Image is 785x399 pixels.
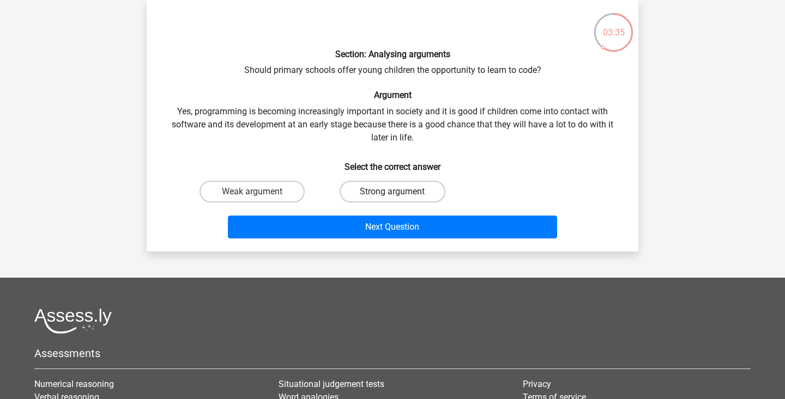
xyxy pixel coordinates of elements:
a: Situational judgement tests [279,379,384,389]
label: Strong argument [340,181,445,202]
label: Weak argument [200,181,305,202]
div: 03:35 [593,12,634,39]
h6: Select the correct answer [164,153,621,172]
button: Next Question [228,216,558,238]
h5: Assessments [34,347,751,360]
h6: Section: Analysing arguments [164,49,621,59]
a: Numerical reasoning [34,379,114,389]
div: Should primary schools offer young children the opportunity to learn to code? Yes, programming is... [151,8,634,243]
h6: Argument [164,90,621,100]
img: Assessly logo [34,308,112,334]
a: Privacy [523,379,551,389]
